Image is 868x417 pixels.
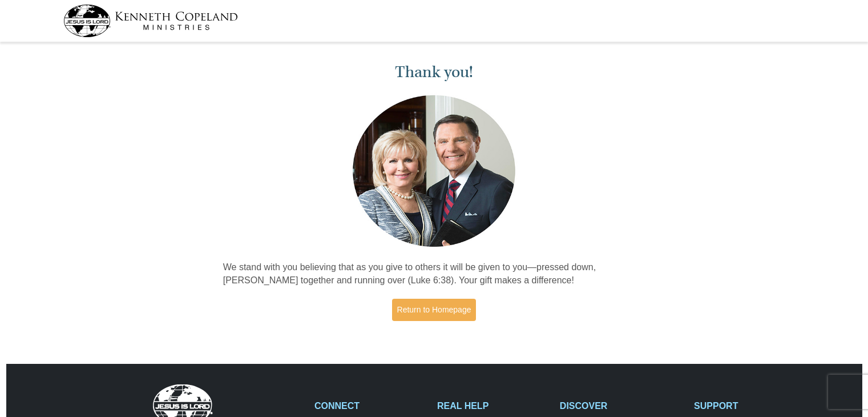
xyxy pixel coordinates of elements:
[63,5,238,37] img: kcm-header-logo.svg
[560,400,682,411] h2: DISCOVER
[223,63,645,82] h1: Thank you!
[223,261,645,287] p: We stand with you believing that as you give to others it will be given to you—pressed down, [PER...
[437,400,548,411] h2: REAL HELP
[392,299,477,321] a: Return to Homepage
[350,93,518,250] img: Kenneth and Gloria
[694,400,805,411] h2: SUPPORT
[314,400,425,411] h2: CONNECT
